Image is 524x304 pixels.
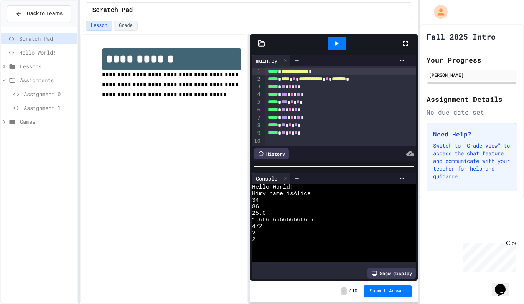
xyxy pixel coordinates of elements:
[252,223,262,230] span: 472
[492,273,516,296] iframe: chat widget
[252,197,259,204] span: 34
[433,130,511,139] h3: Need Help?
[252,137,262,145] div: 10
[20,62,74,70] span: Lessons
[370,288,406,294] span: Submit Answer
[341,287,347,295] span: -
[460,240,516,272] iframe: chat widget
[252,217,314,223] span: 1.6666666666666667
[252,145,262,152] div: 11
[427,94,517,105] h2: Assignment Details
[252,68,262,75] div: 1
[252,174,281,183] div: Console
[252,106,262,114] div: 6
[429,71,515,78] div: [PERSON_NAME]
[27,10,63,18] span: Back to Teams
[252,91,262,98] div: 4
[252,191,311,197] span: Himy name isAlice
[20,76,74,84] span: Assignments
[352,288,357,294] span: 10
[348,288,351,294] span: /
[252,56,281,65] div: main.py
[252,122,262,130] div: 8
[19,35,74,43] span: Scratch Pad
[24,90,74,98] span: Assignment 0
[252,55,291,66] div: main.py
[367,268,416,279] div: Show display
[252,204,259,210] span: 86
[252,114,262,122] div: 7
[114,21,138,31] button: Grade
[433,142,511,180] p: Switch to "Grade View" to access the chat feature and communicate with your teacher for help and ...
[252,75,262,83] div: 2
[364,285,412,297] button: Submit Answer
[252,98,262,106] div: 5
[427,31,496,42] h1: Fall 2025 Intro
[426,3,450,21] div: My Account
[427,55,517,65] h2: Your Progress
[252,184,293,191] span: Hello World!
[252,236,255,243] span: 2
[20,118,74,126] span: Games
[7,5,71,22] button: Back to Teams
[24,104,74,112] span: Assignment 1
[252,83,262,91] div: 3
[19,48,74,56] span: Hello World!
[252,130,262,137] div: 9
[86,21,112,31] button: Lesson
[92,6,133,15] span: Scratch Pad
[254,148,289,159] div: History
[252,210,266,217] span: 25.0
[3,3,53,49] div: Chat with us now!Close
[252,230,255,236] span: 2
[252,173,291,184] div: Console
[427,108,517,117] div: No due date set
